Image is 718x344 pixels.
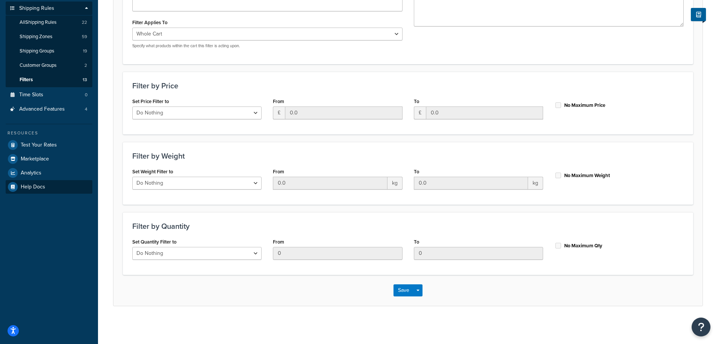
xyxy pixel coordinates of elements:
[132,43,403,49] p: Specify what products within the cart this filter is acting upon.
[20,62,57,69] span: Customer Groups
[20,48,54,54] span: Shipping Groups
[84,62,87,69] span: 2
[273,99,284,104] label: From
[85,92,87,98] span: 0
[19,106,65,113] span: Advanced Features
[414,169,419,174] label: To
[6,130,92,136] div: Resources
[6,166,92,180] a: Analytics
[20,34,52,40] span: Shipping Zones
[691,8,706,21] button: Show Help Docs
[6,102,92,116] a: Advanced Features4
[273,169,284,174] label: From
[414,239,419,245] label: To
[393,284,414,296] button: Save
[6,44,92,58] li: Shipping Groups
[21,142,57,148] span: Test Your Rates
[19,5,54,12] span: Shipping Rules
[692,318,710,336] button: Open Resource Center
[132,20,167,25] label: Filter Applies To
[564,102,605,109] label: No Maximum Price
[564,242,602,249] label: No Maximum Qty
[6,15,92,29] a: AllShipping Rules22
[132,82,684,90] h3: Filter by Price
[6,102,92,116] li: Advanced Features
[6,59,92,73] a: Customer Groups2
[83,77,87,83] span: 13
[414,99,419,104] label: To
[20,77,33,83] span: Filters
[132,99,169,104] label: Set Price Filter to
[132,222,684,230] h3: Filter by Quantity
[132,239,176,245] label: Set Quantity Filter to
[6,73,92,87] a: Filters13
[414,106,426,119] span: £
[83,48,87,54] span: 19
[528,177,543,190] span: kg
[273,239,284,245] label: From
[21,170,41,176] span: Analytics
[21,156,49,162] span: Marketplace
[6,180,92,194] a: Help Docs
[273,106,285,119] span: £
[82,34,87,40] span: 59
[6,138,92,152] a: Test Your Rates
[21,184,45,190] span: Help Docs
[564,172,610,179] label: No Maximum Weight
[6,152,92,166] a: Marketplace
[6,44,92,58] a: Shipping Groups19
[6,2,92,15] a: Shipping Rules
[132,152,684,160] h3: Filter by Weight
[6,30,92,44] a: Shipping Zones59
[387,177,403,190] span: kg
[82,19,87,26] span: 22
[132,169,173,174] label: Set Weight Filter to
[6,2,92,88] li: Shipping Rules
[6,73,92,87] li: Filters
[19,92,43,98] span: Time Slots
[20,19,57,26] span: All Shipping Rules
[6,88,92,102] a: Time Slots0
[6,59,92,73] li: Customer Groups
[6,88,92,102] li: Time Slots
[85,106,87,113] span: 4
[6,30,92,44] li: Shipping Zones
